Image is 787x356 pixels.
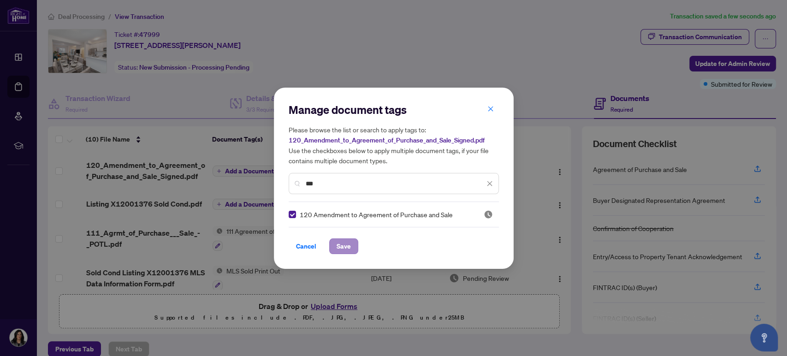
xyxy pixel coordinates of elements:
[486,180,493,187] span: close
[289,102,499,117] h2: Manage document tags
[289,238,324,254] button: Cancel
[289,125,499,166] h5: Please browse the list or search to apply tags to: Use the checkboxes below to apply multiple doc...
[484,210,493,219] img: status
[289,136,485,144] span: 120_Amendment_to_Agreement_of_Purchase_and_Sale_Signed.pdf
[337,239,351,254] span: Save
[296,239,316,254] span: Cancel
[484,210,493,219] span: Pending Review
[329,238,358,254] button: Save
[300,209,453,220] span: 120 Amendment to Agreement of Purchase and Sale
[487,106,494,112] span: close
[750,324,778,351] button: Open asap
